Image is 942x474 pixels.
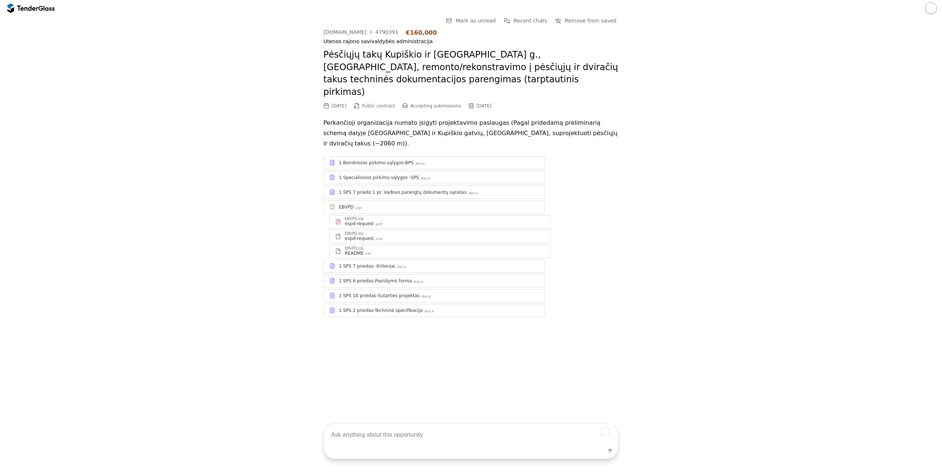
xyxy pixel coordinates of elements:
div: .docx [396,265,406,269]
div: .zip [354,206,361,210]
div: 1 Specialiosios pirkimo sąlygos -SPS [339,175,419,181]
a: 1 SPS 10 priedas-Sutarties projektas.docx [323,289,545,302]
div: EBVPD.zip [345,217,364,221]
a: 1 SPS 7 priedas- Kriterijai.docx [323,260,545,273]
div: README [345,250,364,256]
span: Public contract [362,103,395,109]
div: .docx [467,191,478,196]
div: 4790391 [375,30,398,35]
div: .docx [423,309,434,314]
span: Accepting submissions [410,103,461,109]
a: 1 SPS 2 priedas-Techninė specifikacija.docx [323,304,545,317]
div: 1 SPS 6 priedas-Pasiūlymo forma [339,278,412,284]
div: €160,000 [406,29,437,36]
div: .xml [375,237,383,241]
a: 1 Bendrosios pirkimo sąlygos-BPS.docx [323,156,545,169]
div: 1 SPS 7 priedas- Kriterijai [339,263,395,269]
a: EBVPD.zipREADME.txt [329,245,551,258]
div: 1 SPS 2 priedas-Techninė specifikacija [339,308,423,313]
textarea: To enrich screen reader interactions, please activate Accessibility in Grammarly extension settings [324,424,618,446]
div: 1 SPS 7 priedo 1 pr. Vadovo parengtų dokumentų sąrašas [339,189,467,195]
a: 1 SPS 6 priedas-Pasiūlymo forma.docx [323,274,545,288]
a: 1 SPS 7 priedo 1 pr. Vadovo parengtų dokumentų sąrašas.docx [323,186,545,199]
div: EBVPD.zip [345,247,364,250]
div: [DOMAIN_NAME] [323,30,367,35]
a: 1 Specialiosios pirkimo sąlygos -SPS.docx [323,171,545,184]
div: espd-request [345,236,374,241]
div: .docx [420,176,430,181]
a: EBVPD.zipespd-request.pdf [329,215,551,229]
span: Remove from saved [565,18,616,24]
a: [DOMAIN_NAME]4790391 [323,29,398,35]
h2: Pėsčiųjų takų Kupiškio ir [GEOGRAPHIC_DATA] g., [GEOGRAPHIC_DATA], remonto/rekonstravimo į pėsčių... [323,49,619,98]
button: Mark as unread [444,16,498,25]
div: 1 SPS 10 priedas-Sutarties projektas [339,293,420,299]
button: Remove from saved [553,16,619,25]
div: .docx [420,294,431,299]
span: Mark as unread [456,18,496,24]
a: EBVPD.zip [323,200,545,214]
div: .pdf [375,222,382,227]
p: Perkančioji organizacija numato įsigyti projektavimo paslaugas (Pagal pridedamą preliminarią sche... [323,118,619,149]
div: .docx [413,279,423,284]
a: EBVPD.zipespd-request.xml [329,230,551,243]
div: [DATE] [477,103,492,109]
div: .docx [415,161,425,166]
div: [DATE] [331,103,347,109]
div: EBVPD [339,204,354,210]
div: EBVPD.zip [345,232,364,236]
span: Recent chats [513,18,547,24]
div: espd-request [345,221,374,227]
div: Utenos rajono savivaldybės administracija [323,38,619,45]
div: 1 Bendrosios pirkimo sąlygos-BPS [339,160,414,166]
button: Recent chats [502,16,549,25]
div: .txt [364,251,371,256]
